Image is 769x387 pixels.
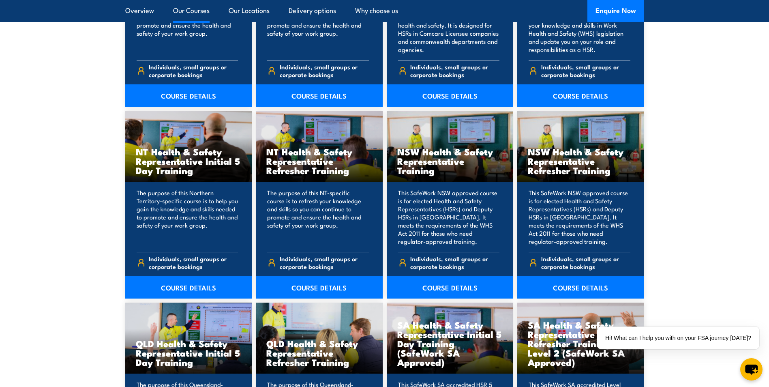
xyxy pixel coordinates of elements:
[256,276,383,299] a: COURSE DETAILS
[410,255,499,270] span: Individuals, small groups or corporate bookings
[528,147,634,175] h3: NSW Health & Safety Representative Refresher Training
[256,84,383,107] a: COURSE DETAILS
[266,339,372,367] h3: QLD Health & Safety Representative Refresher Training
[137,189,238,245] p: The purpose of this Northern Territory-specific course is to help you gain the knowledge and skil...
[398,189,500,245] p: This SafeWork NSW approved course is for elected Health and Safety Representatives (HSRs) and Dep...
[266,147,372,175] h3: NT Health & Safety Representative Refresher Training
[280,255,369,270] span: Individuals, small groups or corporate bookings
[267,189,369,245] p: The purpose of this NT-specific course is to refresh your knowledge and skills so you can continu...
[280,63,369,78] span: Individuals, small groups or corporate bookings
[740,358,763,381] button: chat-button
[541,255,630,270] span: Individuals, small groups or corporate bookings
[149,63,238,78] span: Individuals, small groups or corporate bookings
[149,255,238,270] span: Individuals, small groups or corporate bookings
[387,276,514,299] a: COURSE DETAILS
[541,63,630,78] span: Individuals, small groups or corporate bookings
[517,276,644,299] a: COURSE DETAILS
[125,276,252,299] a: COURSE DETAILS
[529,189,630,245] p: This SafeWork NSW approved course is for elected Health and Safety Representatives (HSRs) and Dep...
[517,84,644,107] a: COURSE DETAILS
[410,63,499,78] span: Individuals, small groups or corporate bookings
[387,84,514,107] a: COURSE DETAILS
[397,147,503,175] h3: NSW Health & Safety Representative Training
[136,339,242,367] h3: QLD Health & Safety Representative Initial 5 Day Training
[597,327,759,349] div: Hi! What can I help you with on your FSA journey [DATE]?
[528,320,634,367] h3: SA Health & Safety Representative Refresher Training Level 2 (SafeWork SA Approved)
[397,320,503,367] h3: SA Health & Safety Representative Initial 5 Day Training (SafeWork SA Approved)
[125,84,252,107] a: COURSE DETAILS
[136,147,242,175] h3: NT Health & Safety Representative Initial 5 Day Training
